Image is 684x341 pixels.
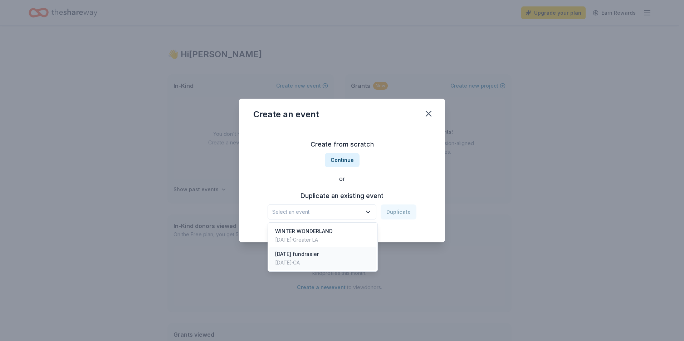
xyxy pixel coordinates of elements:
div: Select an event [268,222,378,272]
div: [DATE] · Greater LA [275,236,333,244]
span: Select an event [272,208,362,216]
button: Select an event [268,204,376,219]
div: [DATE] fundrasier [275,250,319,258]
div: [DATE] · CA [275,258,319,267]
div: WINTER WONDERLAND [275,227,333,236]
